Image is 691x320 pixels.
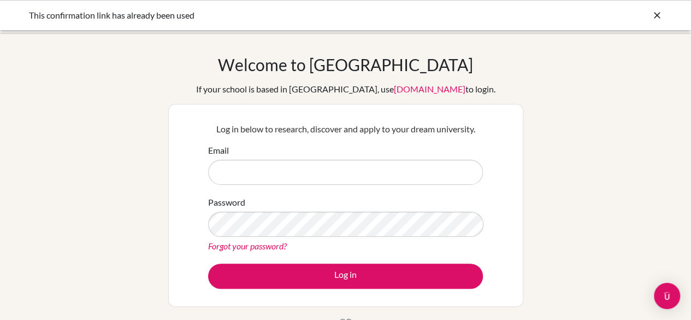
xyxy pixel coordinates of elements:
a: Forgot your password? [208,241,287,251]
h1: Welcome to [GEOGRAPHIC_DATA] [218,55,473,74]
div: If your school is based in [GEOGRAPHIC_DATA], use to login. [196,83,495,96]
label: Password [208,196,245,209]
button: Log in [208,264,483,289]
div: This confirmation link has already been used [29,9,499,22]
label: Email [208,144,229,157]
p: Log in below to research, discover and apply to your dream university. [208,123,483,136]
a: [DOMAIN_NAME] [394,84,465,94]
div: Open Intercom Messenger [654,283,680,309]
